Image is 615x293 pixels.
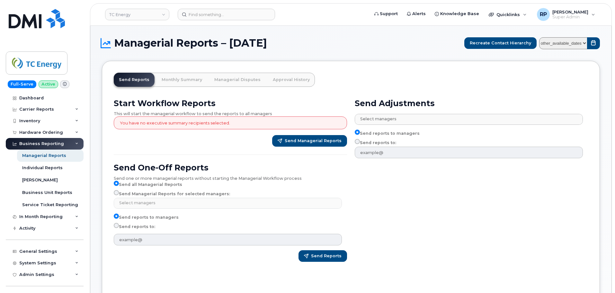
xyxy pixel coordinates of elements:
[114,214,119,219] input: Send reports to managers
[114,234,342,245] input: example@
[268,73,315,87] a: Approval History
[470,40,531,46] span: Recreate Contact Hierarchy
[120,120,230,126] p: You have no executive summary recipients selected.
[464,37,537,49] button: Recreate Contact Hierarchy
[355,147,583,158] input: example@
[156,73,207,87] a: Monthly Summary
[114,163,347,172] h2: Send One-Off Reports
[114,181,182,188] label: Send all Managerial Reports
[299,250,347,262] button: Send Reports
[285,138,342,144] span: Send Managerial Reports
[114,38,267,48] span: Managerial Reports – [DATE]
[114,108,347,116] div: This will start the managerial workflow to send the reports to all managers
[311,253,342,259] span: Send Reports
[114,223,119,228] input: Send reports to:
[355,98,588,108] h2: Send Adjustments
[114,214,179,221] label: Send reports to managers
[114,73,155,87] a: Send Reports
[355,130,420,137] label: Send reports to managers
[355,139,360,144] input: Send reports to:
[114,98,347,108] h2: Start Workflow Reports
[587,265,610,288] iframe: Messenger Launcher
[114,190,119,195] input: Send Managerial Reports for selected managers:
[114,190,230,198] label: Send Managerial Reports for selected managers:
[114,181,119,186] input: Send all Managerial Reports
[272,135,347,147] button: Send Managerial Reports
[209,73,266,87] a: Managerial Disputes
[355,130,360,135] input: Send reports to managers
[355,139,396,147] label: Send reports to:
[114,173,347,181] div: Send one or more managerial reports without starting the Managerial Workflow process
[114,223,155,231] label: Send reports to:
